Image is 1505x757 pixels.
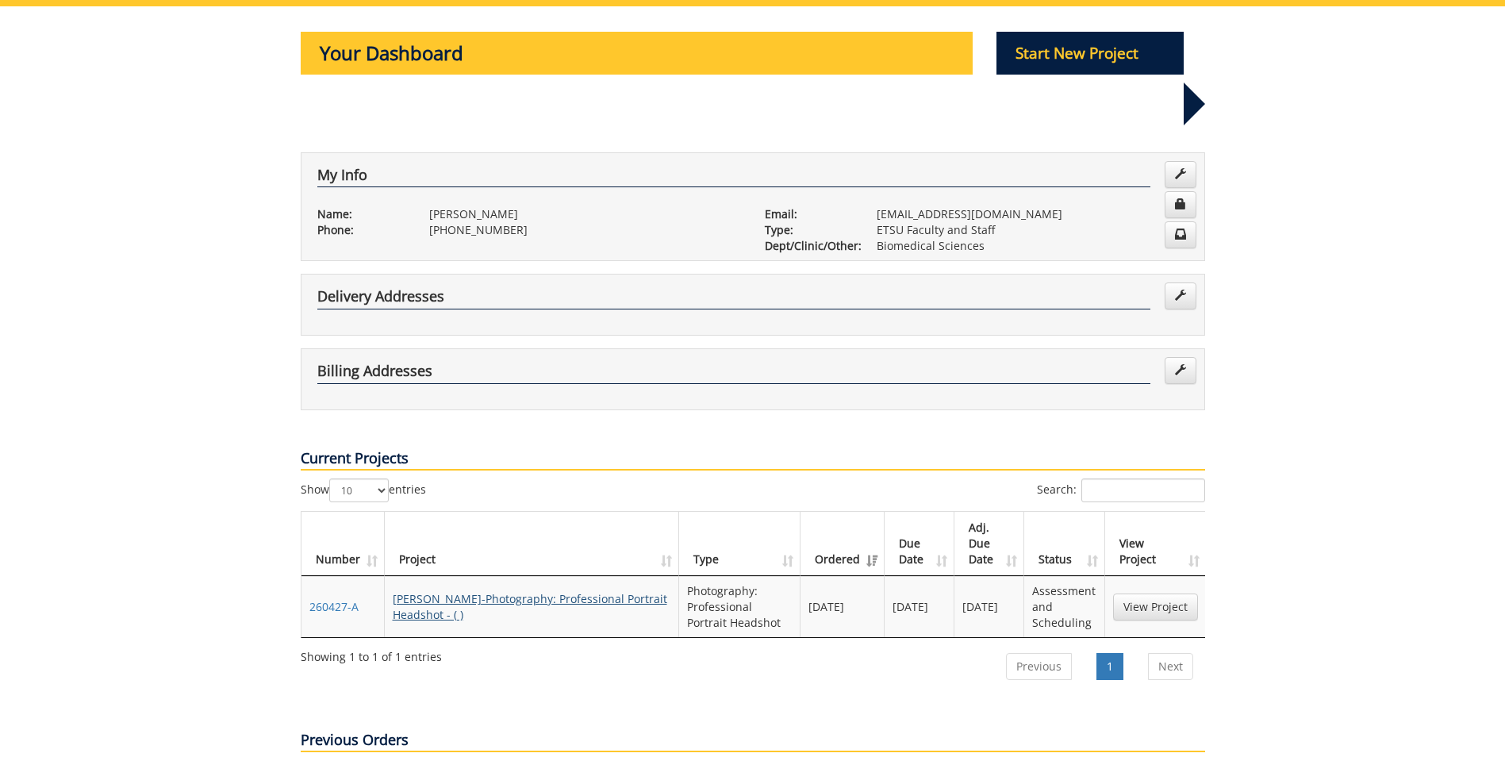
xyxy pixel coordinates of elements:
a: Start New Project [996,47,1184,62]
th: Project: activate to sort column ascending [385,512,680,576]
p: ETSU Faculty and Staff [877,222,1188,238]
td: [DATE] [954,576,1024,637]
td: Photography: Professional Portrait Headshot [679,576,800,637]
h4: Billing Addresses [317,363,1150,384]
h4: My Info [317,167,1150,188]
th: Status: activate to sort column ascending [1024,512,1104,576]
p: Email: [765,206,853,222]
a: 1 [1096,653,1123,680]
td: [DATE] [885,576,954,637]
p: Start New Project [996,32,1184,75]
th: Adj. Due Date: activate to sort column ascending [954,512,1024,576]
p: Your Dashboard [301,32,973,75]
p: [EMAIL_ADDRESS][DOMAIN_NAME] [877,206,1188,222]
label: Search: [1037,478,1205,502]
a: Edit Addresses [1165,357,1196,384]
a: Next [1148,653,1193,680]
div: Showing 1 to 1 of 1 entries [301,643,442,665]
th: Ordered: activate to sort column ascending [800,512,885,576]
td: Assessment and Scheduling [1024,576,1104,637]
a: Change Communication Preferences [1165,221,1196,248]
th: Number: activate to sort column ascending [301,512,385,576]
p: Current Projects [301,448,1205,471]
a: View Project [1113,594,1198,621]
a: Previous [1006,653,1072,680]
td: [DATE] [800,576,885,637]
p: Name: [317,206,405,222]
label: Show entries [301,478,426,502]
p: [PHONE_NUMBER] [429,222,741,238]
p: Dept/Clinic/Other: [765,238,853,254]
p: Phone: [317,222,405,238]
a: Edit Addresses [1165,282,1196,309]
h4: Delivery Addresses [317,289,1150,309]
p: Previous Orders [301,730,1205,752]
input: Search: [1081,478,1205,502]
a: 260427-A [309,599,359,614]
a: [PERSON_NAME]-Photography: Professional Portrait Headshot - ( ) [393,591,667,622]
p: [PERSON_NAME] [429,206,741,222]
select: Showentries [329,478,389,502]
p: Biomedical Sciences [877,238,1188,254]
a: Change Password [1165,191,1196,218]
th: Type: activate to sort column ascending [679,512,800,576]
th: View Project: activate to sort column ascending [1105,512,1206,576]
a: Edit Info [1165,161,1196,188]
th: Due Date: activate to sort column ascending [885,512,954,576]
p: Type: [765,222,853,238]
